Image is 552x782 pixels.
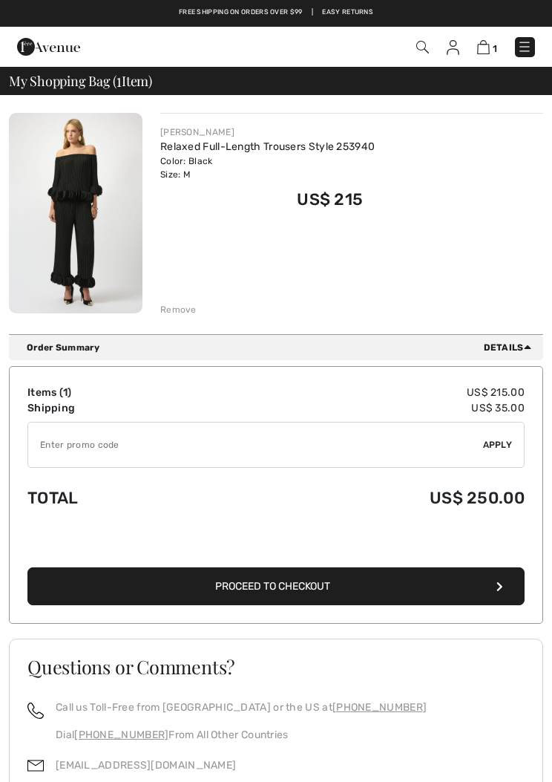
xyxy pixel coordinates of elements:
[27,567,525,605] button: Proceed to Checkout
[312,7,313,18] span: |
[27,385,201,400] td: Items ( )
[447,40,459,55] img: My Info
[322,7,373,18] a: Easy Returns
[74,729,168,741] a: [PHONE_NUMBER]
[9,113,142,313] img: Relaxed Full-Length Trousers Style 253940
[493,43,497,54] span: 1
[27,757,44,774] img: email
[56,727,427,743] p: Dial From All Other Countries
[27,703,44,719] img: call
[332,701,427,714] a: [PHONE_NUMBER]
[201,400,525,416] td: US$ 35.00
[116,71,122,88] span: 1
[9,74,152,88] span: My Shopping Bag ( Item)
[17,40,80,53] a: 1ère Avenue
[160,126,375,139] div: [PERSON_NAME]
[56,700,427,715] p: Call us Toll-Free from [GEOGRAPHIC_DATA] or the US at
[179,7,303,18] a: Free shipping on orders over $99
[160,154,375,181] div: Color: Black Size: M
[28,423,483,467] input: Promo code
[27,341,537,354] div: Order Summary
[17,32,80,62] img: 1ère Avenue
[297,189,363,209] span: US$ 215
[56,759,236,772] a: [EMAIL_ADDRESS][DOMAIN_NAME]
[484,341,537,354] span: Details
[416,41,429,53] img: Search
[27,522,525,563] iframe: PayPal
[201,474,525,522] td: US$ 250.00
[27,474,201,522] td: Total
[63,386,68,399] span: 1
[517,39,532,54] img: Menu
[160,303,197,316] div: Remove
[160,140,375,153] a: Relaxed Full-Length Trousers Style 253940
[477,39,497,55] a: 1
[27,400,201,416] td: Shipping
[27,657,525,676] h3: Questions or Comments?
[215,580,330,593] span: Proceed to Checkout
[483,438,513,452] span: Apply
[477,40,490,54] img: Shopping Bag
[201,385,525,400] td: US$ 215.00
